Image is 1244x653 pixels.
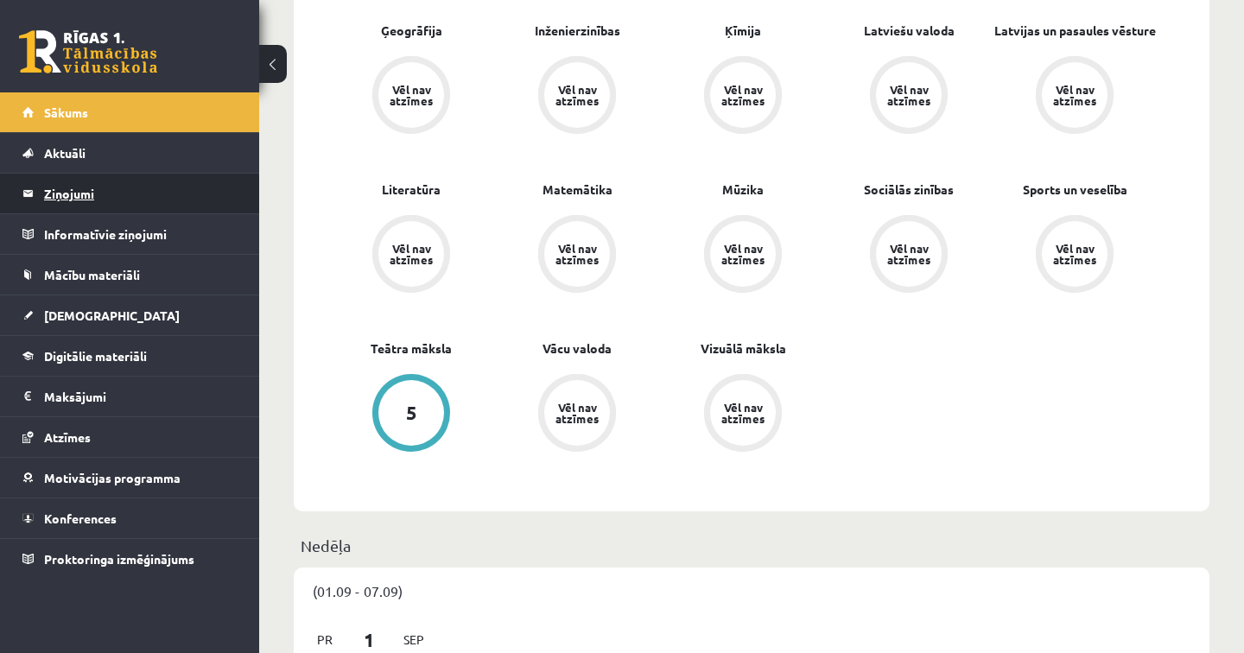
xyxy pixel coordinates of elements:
[494,374,660,455] a: Vēl nav atzīmes
[44,214,238,254] legend: Informatīvie ziņojumi
[994,22,1156,40] a: Latvijas un pasaules vēsture
[543,339,612,358] a: Vācu valoda
[660,56,826,137] a: Vēl nav atzīmes
[22,458,238,498] a: Motivācijas programma
[22,539,238,579] a: Proktoringa izmēģinājums
[494,215,660,296] a: Vēl nav atzīmes
[44,510,117,526] span: Konferences
[301,534,1203,557] p: Nedēļa
[725,22,761,40] a: Ķīmija
[22,92,238,132] a: Sākums
[19,30,157,73] a: Rīgas 1. Tālmācības vidusskola
[44,267,140,282] span: Mācību materiāli
[864,181,954,199] a: Sociālās zinības
[44,377,238,416] legend: Maksājumi
[543,181,612,199] a: Matemātika
[44,551,194,567] span: Proktoringa izmēģinājums
[22,295,238,335] a: [DEMOGRAPHIC_DATA]
[826,56,992,137] a: Vēl nav atzīmes
[22,336,238,376] a: Digitālie materiāli
[1050,243,1099,265] div: Vēl nav atzīmes
[307,626,343,653] span: Pr
[1050,84,1099,106] div: Vēl nav atzīmes
[885,84,933,106] div: Vēl nav atzīmes
[406,403,417,422] div: 5
[22,498,238,538] a: Konferences
[719,84,767,106] div: Vēl nav atzīmes
[553,243,601,265] div: Vēl nav atzīmes
[535,22,620,40] a: Inženierzinības
[44,348,147,364] span: Digitālie materiāli
[387,243,435,265] div: Vēl nav atzīmes
[396,626,432,653] span: Sep
[22,255,238,295] a: Mācību materiāli
[294,567,1209,614] div: (01.09 - 07.09)
[44,174,238,213] legend: Ziņojumi
[44,145,86,161] span: Aktuāli
[722,181,764,199] a: Mūzika
[44,105,88,120] span: Sākums
[371,339,452,358] a: Teātra māksla
[44,470,181,485] span: Motivācijas programma
[22,174,238,213] a: Ziņojumi
[328,56,494,137] a: Vēl nav atzīmes
[22,133,238,173] a: Aktuāli
[992,215,1158,296] a: Vēl nav atzīmes
[719,402,767,424] div: Vēl nav atzīmes
[381,22,442,40] a: Ģeogrāfija
[22,214,238,254] a: Informatīvie ziņojumi
[864,22,955,40] a: Latviešu valoda
[328,215,494,296] a: Vēl nav atzīmes
[885,243,933,265] div: Vēl nav atzīmes
[494,56,660,137] a: Vēl nav atzīmes
[1023,181,1127,199] a: Sports un veselība
[701,339,786,358] a: Vizuālā māksla
[387,84,435,106] div: Vēl nav atzīmes
[22,377,238,416] a: Maksājumi
[553,402,601,424] div: Vēl nav atzīmes
[44,307,180,323] span: [DEMOGRAPHIC_DATA]
[992,56,1158,137] a: Vēl nav atzīmes
[553,84,601,106] div: Vēl nav atzīmes
[826,215,992,296] a: Vēl nav atzīmes
[328,374,494,455] a: 5
[719,243,767,265] div: Vēl nav atzīmes
[660,215,826,296] a: Vēl nav atzīmes
[660,374,826,455] a: Vēl nav atzīmes
[382,181,441,199] a: Literatūra
[22,417,238,457] a: Atzīmes
[44,429,91,445] span: Atzīmes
